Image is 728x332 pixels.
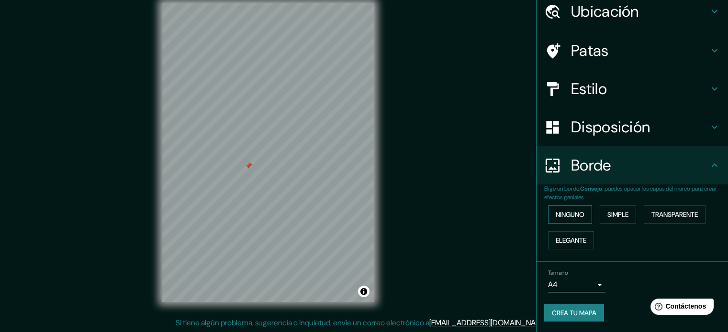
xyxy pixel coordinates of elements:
font: Tamaño [548,269,568,277]
font: Consejo [580,185,602,193]
div: Estilo [537,70,728,108]
div: A4 [548,277,605,292]
iframe: Lanzador de widgets de ayuda [643,295,717,321]
font: Elige un borde. [544,185,580,193]
font: Borde [571,155,611,175]
font: Crea tu mapa [552,309,596,317]
font: Si tiene algún problema, sugerencia o inquietud, envíe un correo electrónico a [176,318,429,328]
button: Activar o desactivar atribución [358,286,370,297]
button: Transparente [644,205,706,224]
div: Patas [537,32,728,70]
font: Estilo [571,79,607,99]
font: Disposición [571,117,650,137]
font: Ninguno [556,210,584,219]
a: [EMAIL_ADDRESS][DOMAIN_NAME] [429,318,548,328]
div: Borde [537,146,728,184]
button: Ninguno [548,205,592,224]
font: Transparente [651,210,698,219]
button: Elegante [548,231,594,249]
button: Crea tu mapa [544,304,604,322]
font: Patas [571,41,609,61]
div: Disposición [537,108,728,146]
font: Simple [607,210,628,219]
canvas: Mapa [162,3,374,302]
font: Ubicación [571,1,639,21]
font: A4 [548,279,558,289]
button: Simple [600,205,636,224]
font: : puedes opacar las capas del marco para crear efectos geniales. [544,185,717,201]
font: Elegante [556,236,586,245]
